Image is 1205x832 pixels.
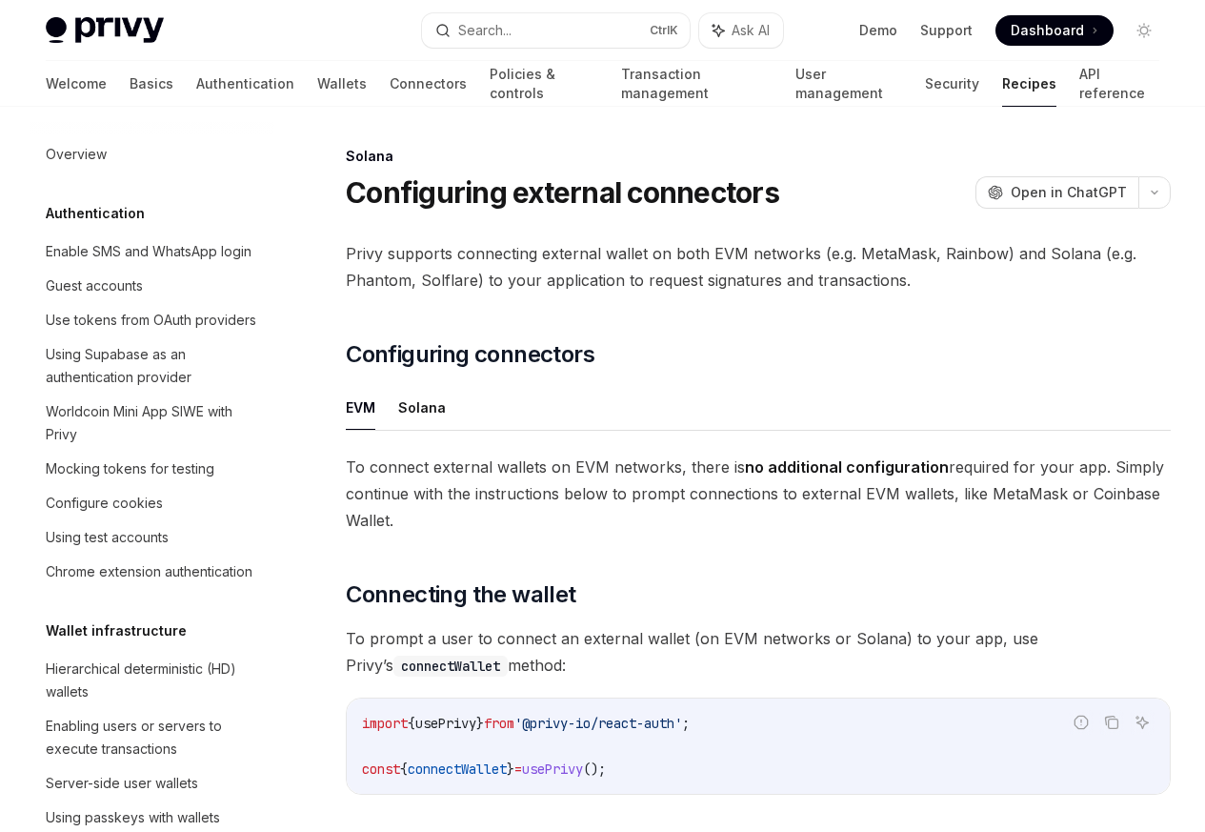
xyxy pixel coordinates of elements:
div: Using passkeys with wallets [46,806,220,829]
span: ; [682,715,690,732]
a: Worldcoin Mini App SIWE with Privy [30,395,274,452]
span: (); [583,761,606,778]
div: Enable SMS and WhatsApp login [46,240,251,263]
h5: Wallet infrastructure [46,619,187,642]
span: Privy supports connecting external wallet on both EVM networks (e.g. MetaMask, Rainbow) and Solan... [346,240,1171,294]
a: Enable SMS and WhatsApp login [30,234,274,269]
button: Search...CtrlK [422,13,690,48]
button: Ask AI [1130,710,1155,735]
span: Configuring connectors [346,339,594,370]
span: { [408,715,415,732]
a: Demo [859,21,897,40]
a: Dashboard [995,15,1114,46]
span: Dashboard [1011,21,1084,40]
span: from [484,715,514,732]
a: Guest accounts [30,269,274,303]
span: Open in ChatGPT [1011,183,1127,202]
span: const [362,761,400,778]
div: Guest accounts [46,274,143,297]
a: API reference [1079,61,1159,107]
a: Mocking tokens for testing [30,452,274,486]
h1: Configuring external connectors [346,175,779,210]
span: To connect external wallets on EVM networks, there is required for your app. Simply continue with... [346,454,1171,534]
button: EVM [346,385,375,430]
div: Mocking tokens for testing [46,457,214,480]
span: To prompt a user to connect an external wallet (on EVM networks or Solana) to your app, use Privy... [346,625,1171,679]
button: Open in ChatGPT [975,176,1138,209]
a: Connectors [390,61,467,107]
a: Policies & controls [490,61,598,107]
a: Configure cookies [30,486,274,520]
a: Overview [30,137,274,172]
a: Using Supabase as an authentication provider [30,337,274,395]
span: Ctrl K [650,23,678,38]
button: Ask AI [699,13,783,48]
span: } [476,715,484,732]
a: User management [795,61,903,107]
a: Use tokens from OAuth providers [30,303,274,337]
a: Transaction management [621,61,772,107]
img: light logo [46,17,164,44]
button: Report incorrect code [1069,710,1094,735]
div: Enabling users or servers to execute transactions [46,715,263,761]
a: Authentication [196,61,294,107]
span: } [507,761,514,778]
div: Configure cookies [46,492,163,515]
strong: no additional configuration [745,457,949,477]
a: Server-side user wallets [30,766,274,801]
a: Wallets [317,61,367,107]
a: Welcome [46,61,107,107]
code: connectWallet [393,656,508,677]
button: Solana [398,385,446,430]
div: Server-side user wallets [46,772,198,795]
a: Chrome extension authentication [30,555,274,589]
span: Ask AI [732,21,770,40]
a: Security [925,61,979,107]
a: Basics [130,61,173,107]
span: '@privy-io/react-auth' [514,715,682,732]
a: Recipes [1002,61,1056,107]
span: Connecting the wallet [346,579,575,610]
a: Hierarchical deterministic (HD) wallets [30,652,274,709]
div: Overview [46,143,107,166]
div: Using Supabase as an authentication provider [46,343,263,389]
a: Enabling users or servers to execute transactions [30,709,274,766]
div: Hierarchical deterministic (HD) wallets [46,658,263,703]
button: Toggle dark mode [1129,15,1159,46]
span: connectWallet [408,761,507,778]
div: Worldcoin Mini App SIWE with Privy [46,400,263,446]
a: Support [920,21,973,40]
span: usePrivy [522,761,583,778]
span: { [400,761,408,778]
div: Solana [346,147,1171,166]
a: Using test accounts [30,520,274,555]
div: Chrome extension authentication [46,560,252,583]
span: import [362,715,408,732]
h5: Authentication [46,202,145,225]
span: usePrivy [415,715,476,732]
div: Using test accounts [46,526,169,549]
div: Search... [458,19,512,42]
span: = [514,761,522,778]
button: Copy the contents from the code block [1099,710,1124,735]
div: Use tokens from OAuth providers [46,309,256,332]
